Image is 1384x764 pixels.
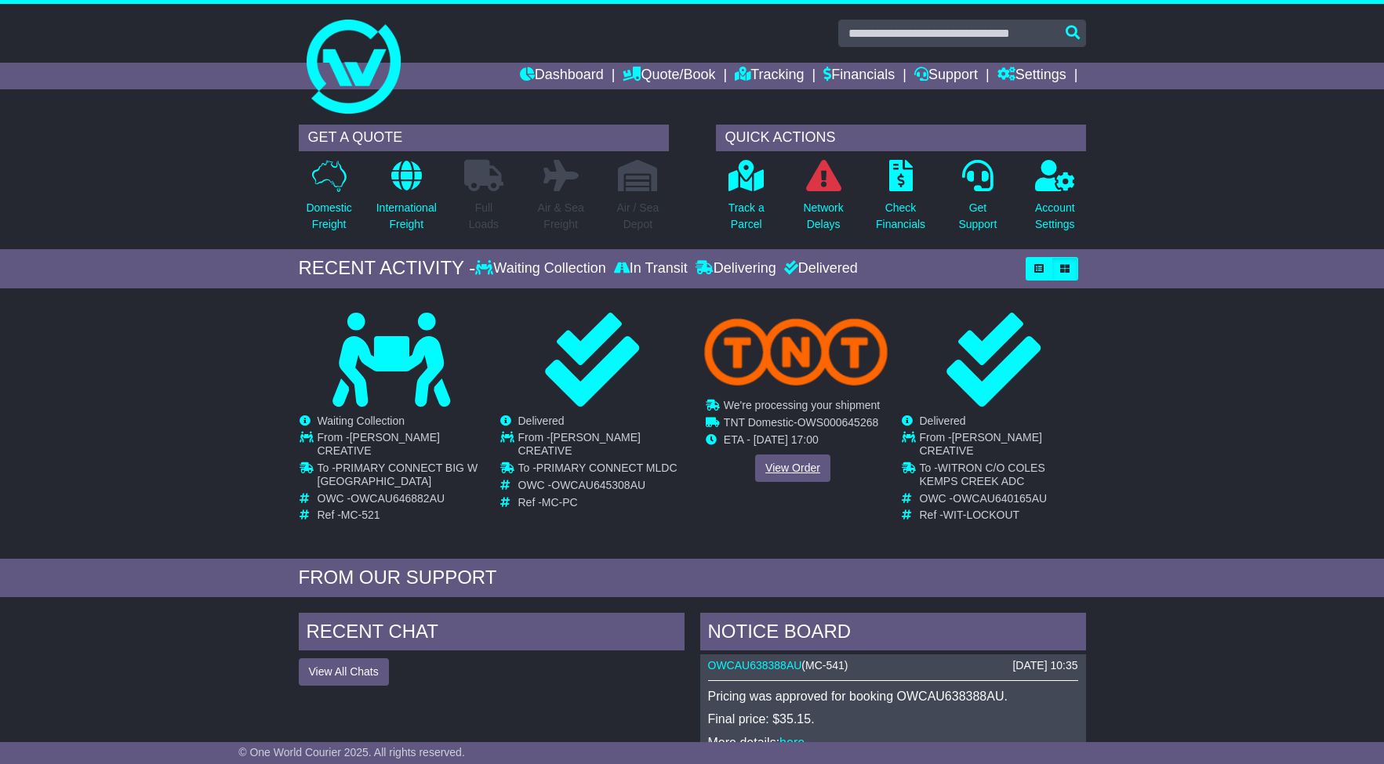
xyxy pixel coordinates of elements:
a: AccountSettings [1034,159,1076,241]
p: Get Support [958,200,997,233]
span: We're processing your shipment [723,399,879,411]
p: Pricing was approved for booking OWCAU638388AU. [708,689,1078,704]
a: Support [914,63,978,89]
td: To - [920,462,1085,492]
a: NetworkDelays [802,159,844,241]
td: From - [920,431,1085,462]
span: MC-521 [341,509,380,521]
td: - [723,415,879,433]
span: ETA - [DATE] 17:00 [723,433,818,445]
span: OWCAU646882AU [351,492,445,505]
span: PRIMARY CONNECT BIG W [GEOGRAPHIC_DATA] [318,462,478,487]
td: From - [318,431,483,462]
div: ( ) [708,659,1078,672]
span: MC-PC [542,496,578,509]
a: View Order [755,454,830,482]
span: [PERSON_NAME] CREATIVE [920,431,1042,457]
p: Final price: $35.15. [708,711,1078,726]
div: FROM OUR SUPPORT [299,567,1086,589]
a: Financials [823,63,895,89]
span: MC-541 [805,659,845,672]
a: Settings [997,63,1066,89]
div: Waiting Collection [475,260,609,277]
p: Domestic Freight [306,200,351,233]
td: Ref - [518,496,684,509]
img: TNT_Domestic.png [703,318,887,386]
a: Quote/Book [623,63,715,89]
div: Delivered [780,260,858,277]
p: Track a Parcel [728,200,765,233]
div: NOTICE BOARD [700,613,1086,655]
td: Ref - [920,509,1085,522]
td: To - [518,462,684,479]
a: InternationalFreight [376,159,438,241]
div: In Transit [610,260,692,277]
td: OWC - [920,492,1085,509]
span: [PERSON_NAME] CREATIVE [518,431,641,457]
td: OWC - [518,479,684,496]
div: Delivering [692,260,780,277]
div: [DATE] 10:35 [1012,659,1077,672]
div: RECENT CHAT [299,613,685,655]
p: Check Financials [876,200,925,233]
p: Account Settings [1035,200,1075,233]
a: CheckFinancials [875,159,926,241]
span: Waiting Collection [318,415,405,427]
button: View All Chats [299,658,389,686]
span: OWCAU645308AU [551,479,645,491]
td: OWC - [318,492,483,509]
div: GET A QUOTE [299,125,669,151]
p: Full Loads [464,200,503,233]
p: Air / Sea Depot [617,200,659,233]
a: Tracking [735,63,804,89]
span: © One World Courier 2025. All rights reserved. [238,746,465,759]
span: Delivered [518,415,565,427]
p: International Freight [376,200,437,233]
span: [PERSON_NAME] CREATIVE [318,431,440,457]
a: Track aParcel [728,159,765,241]
span: Delivered [920,415,966,427]
a: OWCAU638388AU [708,659,802,672]
span: WITRON C/O COLES KEMPS CREEK ADC [920,462,1045,487]
a: GetSupport [957,159,997,241]
td: Ref - [318,509,483,522]
span: OWS000645268 [797,415,878,428]
td: From - [518,431,684,462]
p: Air & Sea Freight [538,200,584,233]
a: Dashboard [520,63,604,89]
p: More details: . [708,735,1078,750]
td: To - [318,462,483,492]
span: TNT Domestic [723,415,793,428]
a: DomesticFreight [305,159,352,241]
span: PRIMARY CONNECT MLDC [536,462,677,474]
a: here [779,736,805,749]
p: Network Delays [803,200,843,233]
span: WIT-LOCKOUT [943,509,1019,521]
div: QUICK ACTIONS [716,125,1086,151]
div: RECENT ACTIVITY - [299,257,476,280]
span: OWCAU640165AU [953,492,1047,505]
